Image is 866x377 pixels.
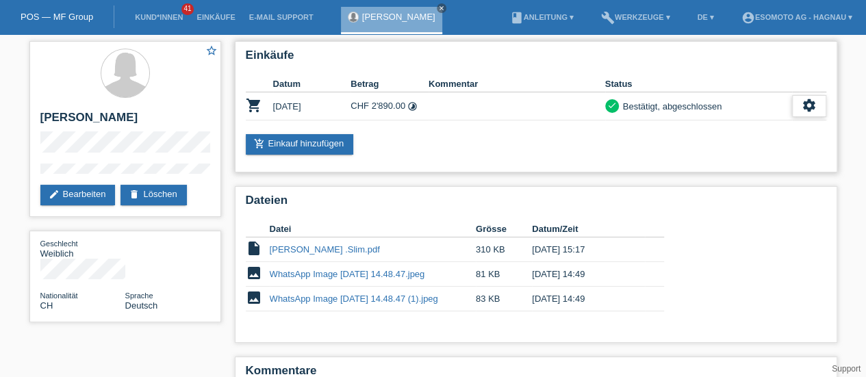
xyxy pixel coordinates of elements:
[190,13,242,21] a: Einkäufe
[273,76,351,92] th: Datum
[270,294,438,304] a: WhatsApp Image [DATE] 14.48.47 (1).jpeg
[407,101,418,112] i: Fixe Raten (12 Raten)
[438,5,445,12] i: close
[49,189,60,200] i: edit
[832,364,861,374] a: Support
[21,12,93,22] a: POS — MF Group
[270,244,380,255] a: [PERSON_NAME] .Slim.pdf
[437,3,446,13] a: close
[40,291,78,300] span: Nationalität
[205,44,218,57] i: star_border
[607,101,617,110] i: check
[429,76,605,92] th: Kommentar
[128,13,190,21] a: Kund*innen
[120,185,186,205] a: deleteLöschen
[601,11,615,25] i: build
[40,111,210,131] h2: [PERSON_NAME]
[40,239,78,248] span: Geschlecht
[205,44,218,59] a: star_border
[246,194,826,214] h2: Dateien
[270,221,476,237] th: Datei
[532,237,644,262] td: [DATE] 15:17
[741,11,755,25] i: account_circle
[242,13,320,21] a: E-Mail Support
[532,262,644,287] td: [DATE] 14:49
[362,12,435,22] a: [PERSON_NAME]
[476,287,532,311] td: 83 KB
[605,76,792,92] th: Status
[273,92,351,120] td: [DATE]
[690,13,720,21] a: DE ▾
[532,221,644,237] th: Datum/Zeit
[129,189,140,200] i: delete
[125,300,158,311] span: Deutsch
[476,221,532,237] th: Grösse
[246,134,354,155] a: add_shopping_cartEinkauf hinzufügen
[125,291,153,300] span: Sprache
[40,300,53,311] span: Schweiz
[246,265,262,281] i: image
[476,237,532,262] td: 310 KB
[270,269,425,279] a: WhatsApp Image [DATE] 14.48.47.jpeg
[246,49,826,69] h2: Einkäufe
[594,13,677,21] a: buildWerkzeuge ▾
[246,289,262,306] i: image
[735,13,859,21] a: account_circleEsomoto AG - Hagnau ▾
[532,287,644,311] td: [DATE] 14:49
[40,238,125,259] div: Weiblich
[351,76,429,92] th: Betrag
[246,240,262,257] i: insert_drive_file
[254,138,265,149] i: add_shopping_cart
[510,11,524,25] i: book
[40,185,116,205] a: editBearbeiten
[619,99,722,114] div: Bestätigt, abgeschlossen
[246,97,262,114] i: POSP00028328
[503,13,581,21] a: bookAnleitung ▾
[476,262,532,287] td: 81 KB
[181,3,194,15] span: 41
[351,92,429,120] td: CHF 2'890.00
[802,98,817,113] i: settings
